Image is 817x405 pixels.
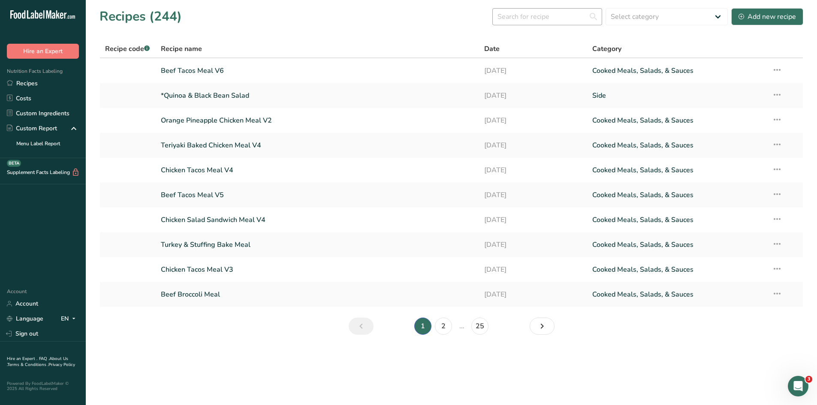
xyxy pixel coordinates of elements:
[7,124,57,133] div: Custom Report
[731,8,803,25] button: Add new recipe
[7,356,37,362] a: Hire an Expert .
[48,362,75,368] a: Privacy Policy
[592,285,762,303] a: Cooked Meals, Salads, & Sauces
[161,236,474,254] a: Turkey & Stuffing Bake Meal
[484,87,582,105] a: [DATE]
[161,111,474,129] a: Orange Pineapple Chicken Meal V2
[484,211,582,229] a: [DATE]
[99,7,182,26] h1: Recipes (244)
[592,111,762,129] a: Cooked Meals, Salads, & Sauces
[7,381,79,391] div: Powered By FoodLabelMaker © 2025 All Rights Reserved
[592,261,762,279] a: Cooked Meals, Salads, & Sauces
[592,186,762,204] a: Cooked Meals, Salads, & Sauces
[349,318,374,335] a: Previous page
[161,161,474,179] a: Chicken Tacos Meal V4
[592,44,621,54] span: Category
[484,261,582,279] a: [DATE]
[592,236,762,254] a: Cooked Meals, Salads, & Sauces
[788,376,808,396] iframe: Intercom live chat
[435,318,452,335] a: Page 2.
[161,211,474,229] a: Chicken Salad Sandwich Meal V4
[161,285,474,303] a: Beef Broccoli Meal
[161,44,202,54] span: Recipe name
[484,236,582,254] a: [DATE]
[484,186,582,204] a: [DATE]
[530,318,555,335] a: Next page
[592,161,762,179] a: Cooked Meals, Salads, & Sauces
[592,136,762,154] a: Cooked Meals, Salads, & Sauces
[471,318,488,335] a: Page 25.
[7,356,68,368] a: About Us .
[161,62,474,80] a: Beef Tacos Meal V6
[484,136,582,154] a: [DATE]
[592,87,762,105] a: Side
[484,44,500,54] span: Date
[7,362,48,368] a: Terms & Conditions .
[739,12,796,22] div: Add new recipe
[805,376,812,383] span: 3
[484,62,582,80] a: [DATE]
[7,311,43,326] a: Language
[484,111,582,129] a: [DATE]
[39,356,49,362] a: FAQ .
[161,87,474,105] a: *Quinoa & Black Bean Salad
[161,186,474,204] a: Beef Tacos Meal V5
[7,160,21,167] div: BETA
[7,44,79,59] button: Hire an Expert
[161,261,474,279] a: Chicken Tacos Meal V3
[484,285,582,303] a: [DATE]
[161,136,474,154] a: Teriyaki Baked Chicken Meal V4
[592,211,762,229] a: Cooked Meals, Salads, & Sauces
[61,314,79,324] div: EN
[592,62,762,80] a: Cooked Meals, Salads, & Sauces
[105,44,150,54] span: Recipe code
[484,161,582,179] a: [DATE]
[492,8,602,25] input: Search for recipe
